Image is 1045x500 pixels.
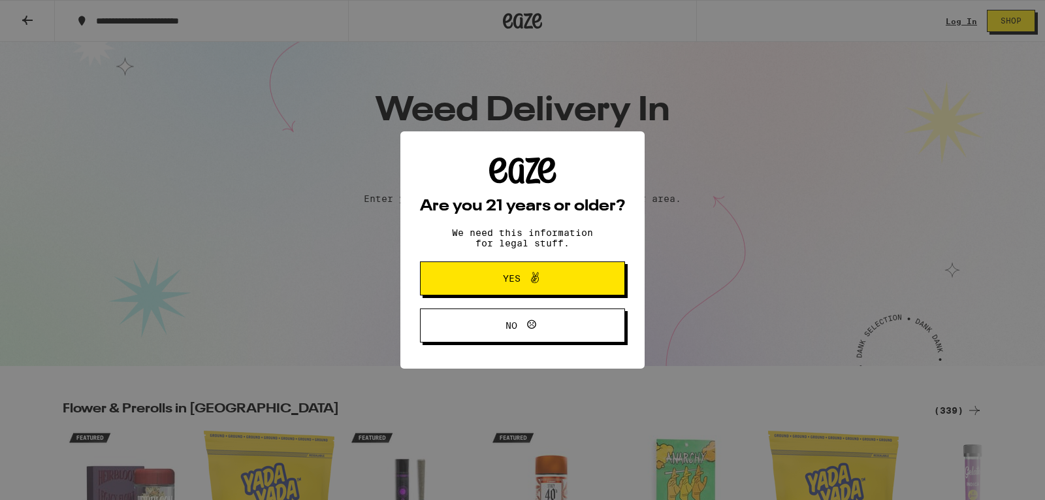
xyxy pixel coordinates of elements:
[506,321,517,330] span: No
[420,261,625,295] button: Yes
[503,274,521,283] span: Yes
[441,227,604,248] p: We need this information for legal stuff.
[420,308,625,342] button: No
[420,199,625,214] h2: Are you 21 years or older?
